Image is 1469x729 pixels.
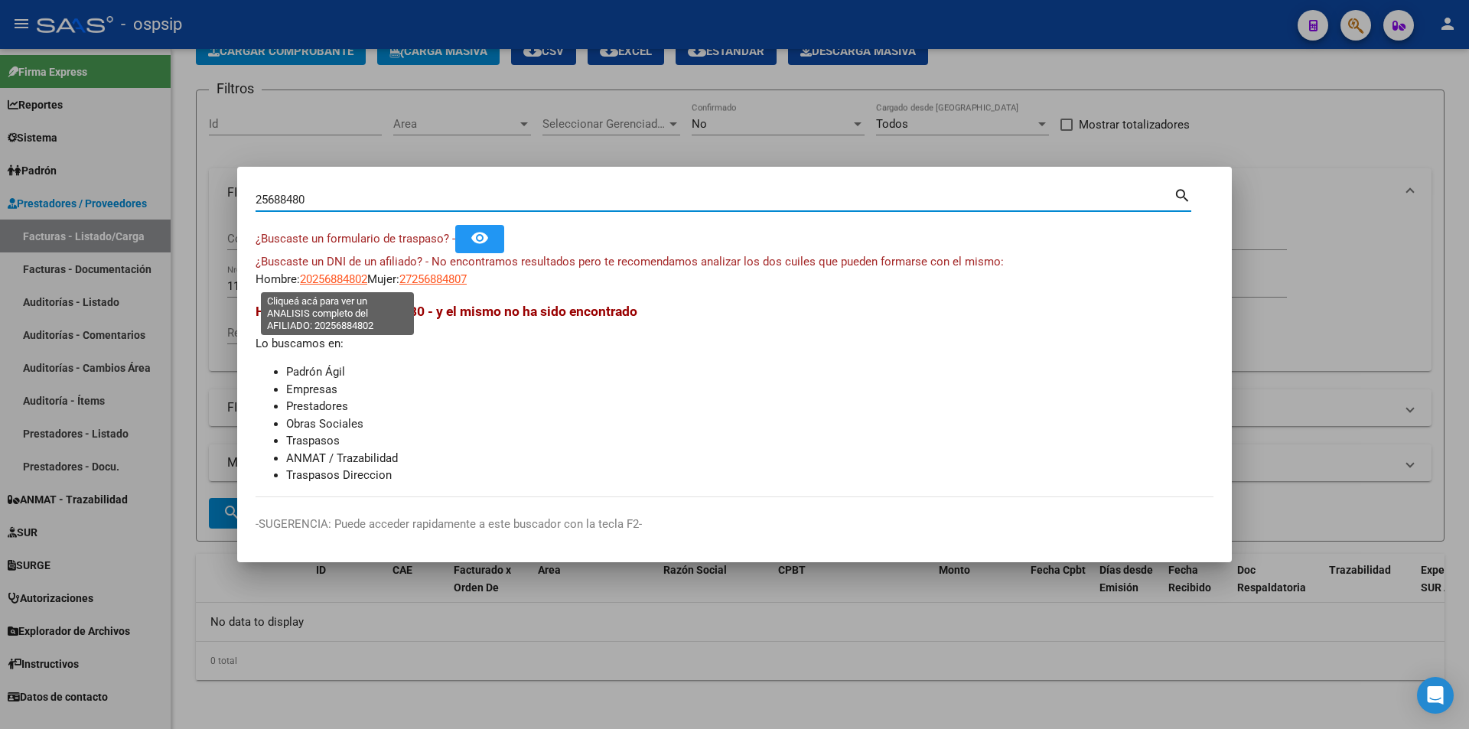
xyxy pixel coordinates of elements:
mat-icon: search [1174,185,1191,203]
li: Obras Sociales [286,415,1213,433]
div: Lo buscamos en: [256,301,1213,484]
span: 20256884802 [300,272,367,286]
li: Prestadores [286,398,1213,415]
li: Traspasos Direccion [286,467,1213,484]
li: Empresas [286,381,1213,399]
li: ANMAT / Trazabilidad [286,450,1213,467]
span: ¿Buscaste un formulario de traspaso? - [256,232,455,246]
li: Padrón Ágil [286,363,1213,381]
span: Hemos buscado - 25688480 - y el mismo no ha sido encontrado [256,304,637,319]
span: ¿Buscaste un DNI de un afiliado? - No encontramos resultados pero te recomendamos analizar los do... [256,255,1004,268]
li: Traspasos [286,432,1213,450]
span: 27256884807 [399,272,467,286]
div: Hombre: Mujer: [256,253,1213,288]
mat-icon: remove_red_eye [471,229,489,247]
div: Open Intercom Messenger [1417,677,1454,714]
p: -SUGERENCIA: Puede acceder rapidamente a este buscador con la tecla F2- [256,516,1213,533]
